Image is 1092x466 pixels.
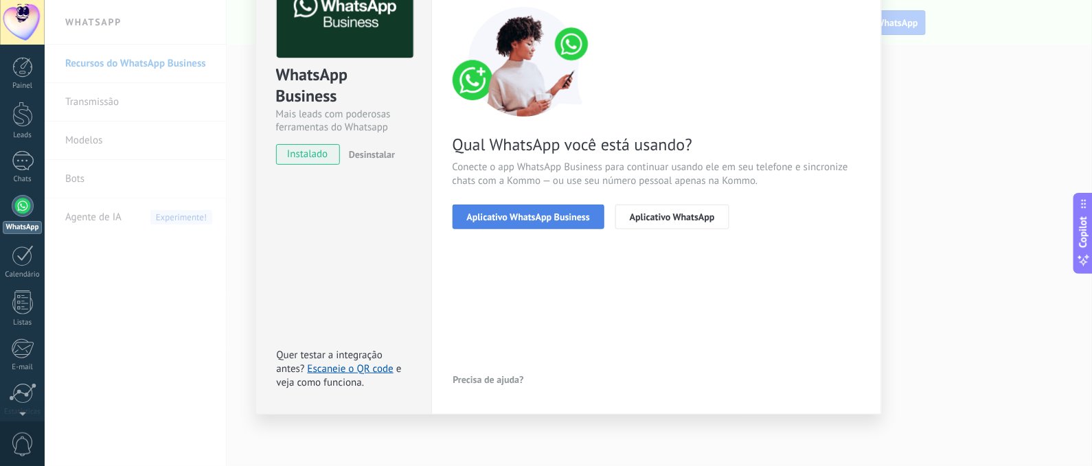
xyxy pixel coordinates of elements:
[349,148,395,161] span: Desinstalar
[630,212,715,222] span: Aplicativo WhatsApp
[615,205,729,229] button: Aplicativo WhatsApp
[277,144,339,165] span: instalado
[453,375,524,384] span: Precisa de ajuda?
[3,82,43,91] div: Painel
[453,205,604,229] button: Aplicativo WhatsApp Business
[453,7,597,117] img: connect number
[3,363,43,372] div: E-mail
[3,131,43,140] div: Leads
[276,108,411,134] div: Mais leads com poderosas ferramentas do Whatsapp
[453,134,861,155] span: Qual WhatsApp você está usando?
[3,270,43,279] div: Calendário
[277,349,383,375] span: Quer testar a integração antes?
[467,212,590,222] span: Aplicativo WhatsApp Business
[3,175,43,184] div: Chats
[308,362,394,375] a: Escaneie o QR code
[343,144,395,165] button: Desinstalar
[453,161,861,188] span: Conecte o app WhatsApp Business para continuar usando ele em seu telefone e sincronize chats com ...
[277,362,402,389] span: e veja como funciona.
[3,221,42,234] div: WhatsApp
[3,318,43,327] div: Listas
[1077,216,1091,248] span: Copilot
[276,64,411,108] div: WhatsApp Business
[453,369,525,390] button: Precisa de ajuda?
